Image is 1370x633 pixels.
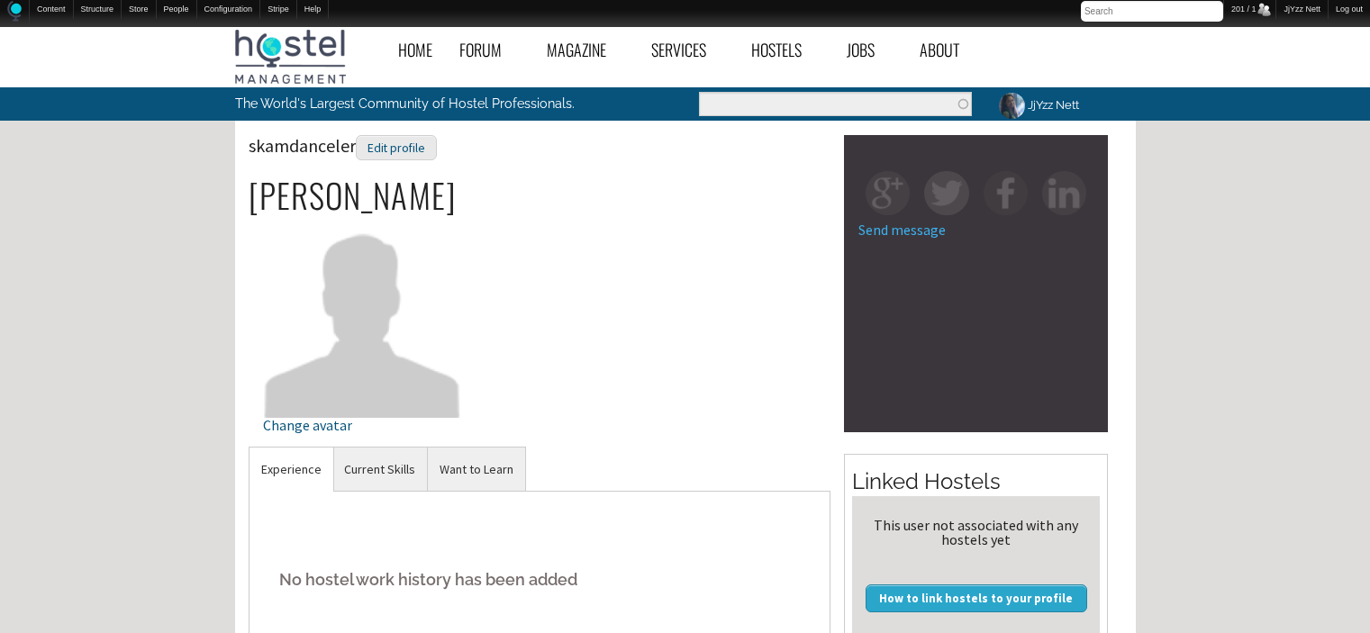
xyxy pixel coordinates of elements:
div: Change avatar [263,418,462,432]
span: skamdanceler [249,134,437,157]
a: Magazine [533,30,638,70]
p: The World's Largest Community of Hostel Professionals. [235,87,611,120]
img: Hostel Management Home [235,30,346,84]
img: skamdanceler's picture [263,218,462,417]
h2: Linked Hostels [852,466,1100,497]
a: JjYzz Nett [985,87,1090,122]
div: This user not associated with any hostels yet [859,518,1093,547]
img: gp-square.png [866,171,910,215]
img: in-square.png [1042,171,1086,215]
input: Enter the terms you wish to search for. [699,92,972,116]
a: Hostels [738,30,833,70]
a: Jobs [833,30,906,70]
a: Current Skills [332,448,427,492]
img: JjYzz Nett's picture [996,90,1028,122]
a: Home [385,30,446,70]
div: Edit profile [356,135,437,161]
a: Change avatar [263,307,462,432]
a: Want to Learn [428,448,525,492]
a: Experience [250,448,333,492]
img: Home [7,1,22,22]
a: Send message [858,221,946,239]
h5: No hostel work history has been added [263,552,817,607]
img: tw-square.png [924,171,968,215]
img: fb-square.png [984,171,1028,215]
a: Services [638,30,738,70]
a: Forum [446,30,533,70]
input: Search [1081,1,1223,22]
a: About [906,30,991,70]
a: Edit profile [356,134,437,157]
a: How to link hostels to your profile [866,584,1087,611]
h2: [PERSON_NAME] [249,176,831,214]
